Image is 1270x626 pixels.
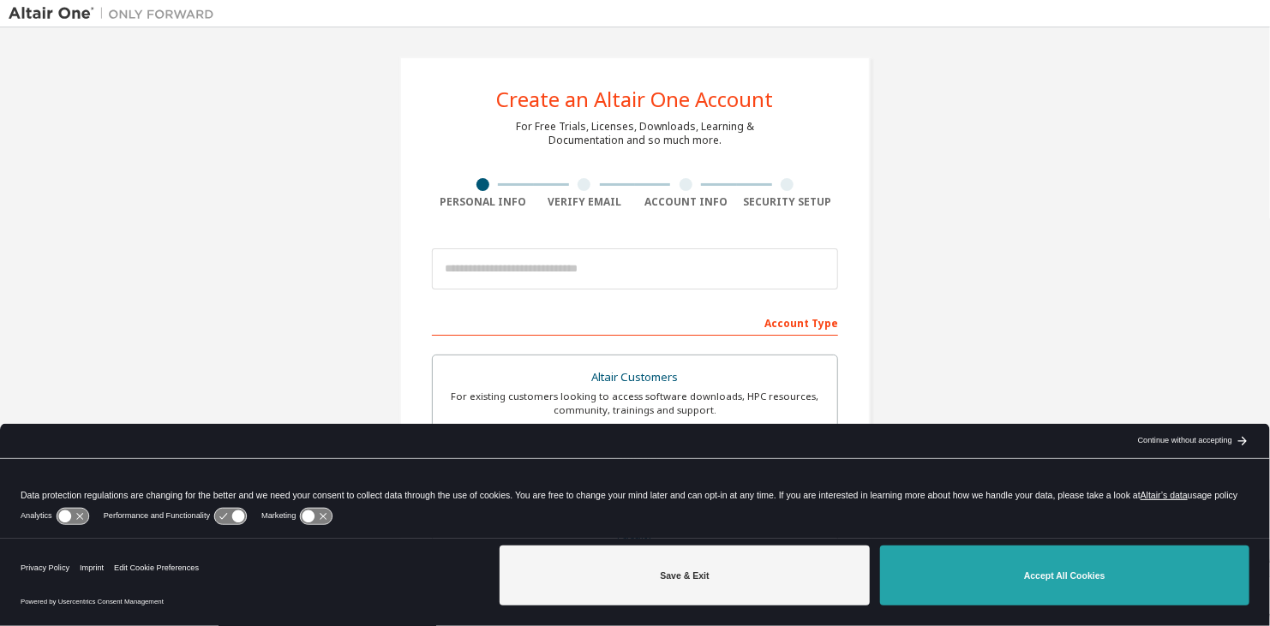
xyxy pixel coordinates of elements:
[737,195,839,209] div: Security Setup
[635,195,737,209] div: Account Info
[516,120,754,147] div: For Free Trials, Licenses, Downloads, Learning & Documentation and so much more.
[497,89,774,110] div: Create an Altair One Account
[443,366,827,390] div: Altair Customers
[443,390,827,417] div: For existing customers looking to access software downloads, HPC resources, community, trainings ...
[534,195,636,209] div: Verify Email
[432,308,838,336] div: Account Type
[432,195,534,209] div: Personal Info
[9,5,223,22] img: Altair One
